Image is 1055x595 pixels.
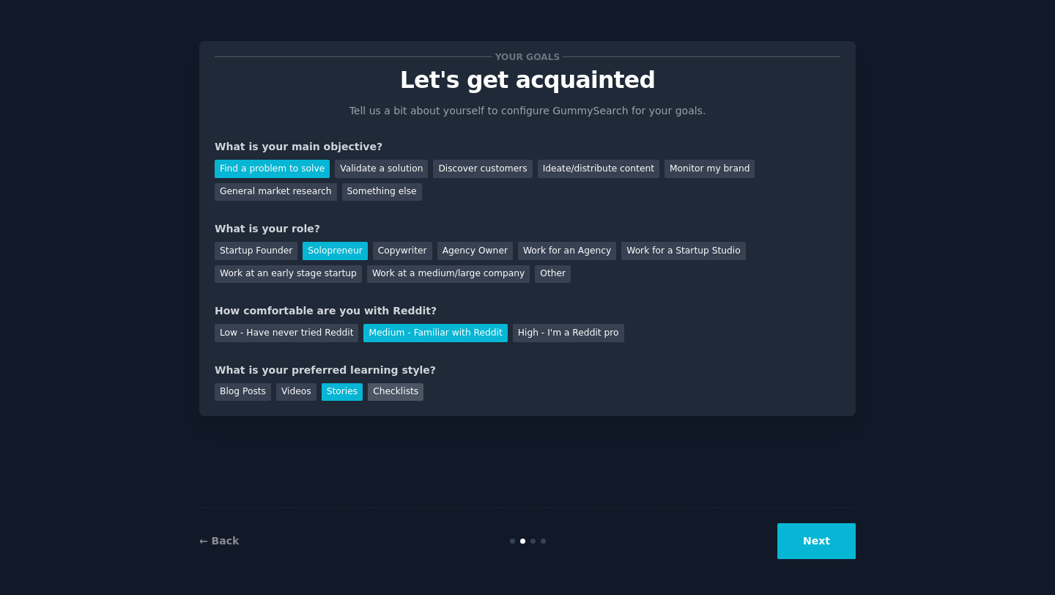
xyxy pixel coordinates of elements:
div: How comfortable are you with Reddit? [215,303,840,319]
div: Stories [322,383,363,402]
div: Blog Posts [215,383,271,402]
div: Validate a solution [335,160,428,178]
div: Copywriter [373,242,432,260]
div: Medium - Familiar with Reddit [363,324,507,342]
div: Work for a Startup Studio [621,242,745,260]
p: Let's get acquainted [215,67,840,93]
div: Other [535,265,571,284]
div: What is your preferred learning style? [215,363,840,378]
div: What is your role? [215,221,840,237]
div: Work at a medium/large company [367,265,530,284]
div: Work for an Agency [518,242,616,260]
div: High - I'm a Reddit pro [513,324,624,342]
div: Solopreneur [303,242,367,260]
div: Low - Have never tried Reddit [215,324,358,342]
button: Next [777,523,856,559]
a: ← Back [199,535,239,547]
p: Tell us a bit about yourself to configure GummySearch for your goals. [343,103,712,119]
div: Something else [342,183,422,202]
div: What is your main objective? [215,139,840,155]
div: General market research [215,183,337,202]
div: Monitor my brand [665,160,755,178]
div: Work at an early stage startup [215,265,362,284]
div: Checklists [368,383,423,402]
div: Find a problem to solve [215,160,330,178]
div: Startup Founder [215,242,297,260]
div: Discover customers [433,160,532,178]
div: Videos [276,383,316,402]
span: Your goals [492,49,563,64]
div: Ideate/distribute content [538,160,659,178]
div: Agency Owner [437,242,513,260]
